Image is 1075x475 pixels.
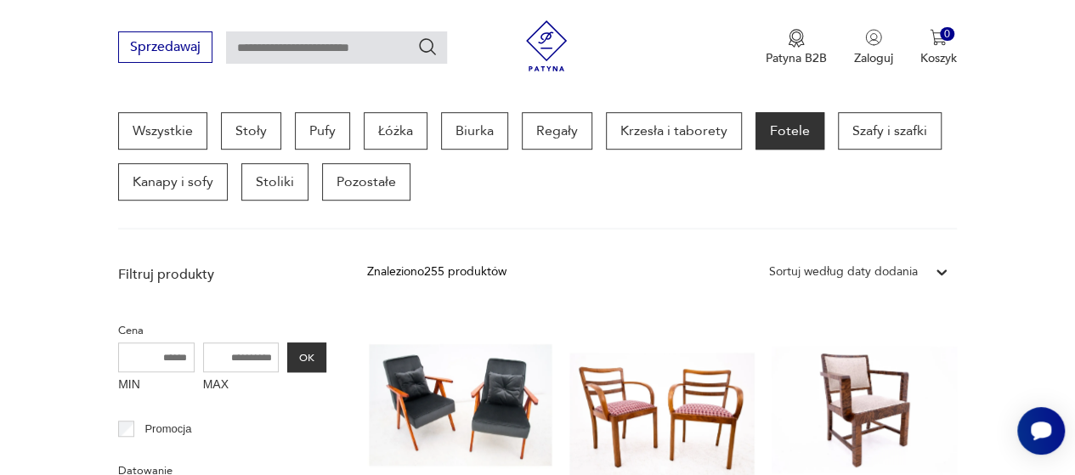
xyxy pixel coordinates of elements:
[838,112,942,150] a: Szafy i szafki
[118,163,228,201] a: Kanapy i sofy
[1017,407,1065,455] iframe: Smartsupp widget button
[766,50,827,66] p: Patyna B2B
[766,29,827,66] button: Patyna B2B
[940,27,954,42] div: 0
[522,112,592,150] a: Regały
[854,50,893,66] p: Zaloguj
[521,20,572,71] img: Patyna - sklep z meblami i dekoracjami vintage
[930,29,947,46] img: Ikona koszyka
[920,50,957,66] p: Koszyk
[118,265,326,284] p: Filtruj produkty
[788,29,805,48] img: Ikona medalu
[118,31,212,63] button: Sprzedawaj
[118,42,212,54] a: Sprzedawaj
[118,112,207,150] a: Wszystkie
[322,163,410,201] a: Pozostałe
[118,372,195,399] label: MIN
[920,29,957,66] button: 0Koszyk
[144,420,191,438] p: Promocja
[295,112,350,150] a: Pufy
[766,29,827,66] a: Ikona medaluPatyna B2B
[367,263,506,281] div: Znaleziono 255 produktów
[118,321,326,340] p: Cena
[606,112,742,150] a: Krzesła i taborety
[241,163,308,201] a: Stoliki
[854,29,893,66] button: Zaloguj
[203,372,280,399] label: MAX
[441,112,508,150] a: Biurka
[287,342,326,372] button: OK
[865,29,882,46] img: Ikonka użytkownika
[364,112,427,150] a: Łóżka
[417,37,438,57] button: Szukaj
[769,263,918,281] div: Sortuj według daty dodania
[755,112,824,150] a: Fotele
[221,112,281,150] a: Stoły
